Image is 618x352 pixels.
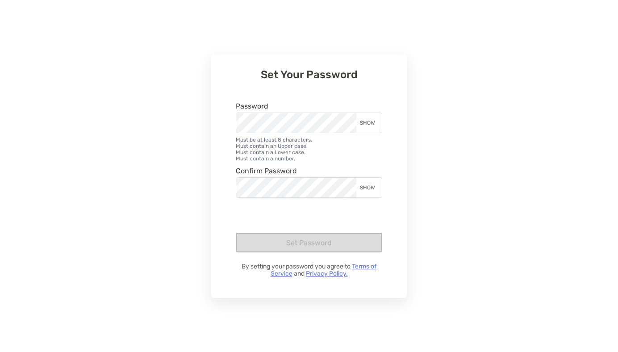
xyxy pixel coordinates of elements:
[236,137,382,143] li: Must be at least 8 characters.
[356,113,382,133] div: SHOW
[236,155,382,162] li: Must contain a number.
[271,263,377,277] a: Terms of Service
[236,102,268,110] label: Password
[236,167,297,175] label: Confirm Password
[236,143,382,149] li: Must contain an Upper case.
[306,270,348,277] a: Privacy Policy.
[356,178,382,197] div: SHOW
[236,68,382,81] h3: Set Your Password
[236,149,382,155] li: Must contain a Lower case.
[236,263,382,277] p: By setting your password you agree to and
